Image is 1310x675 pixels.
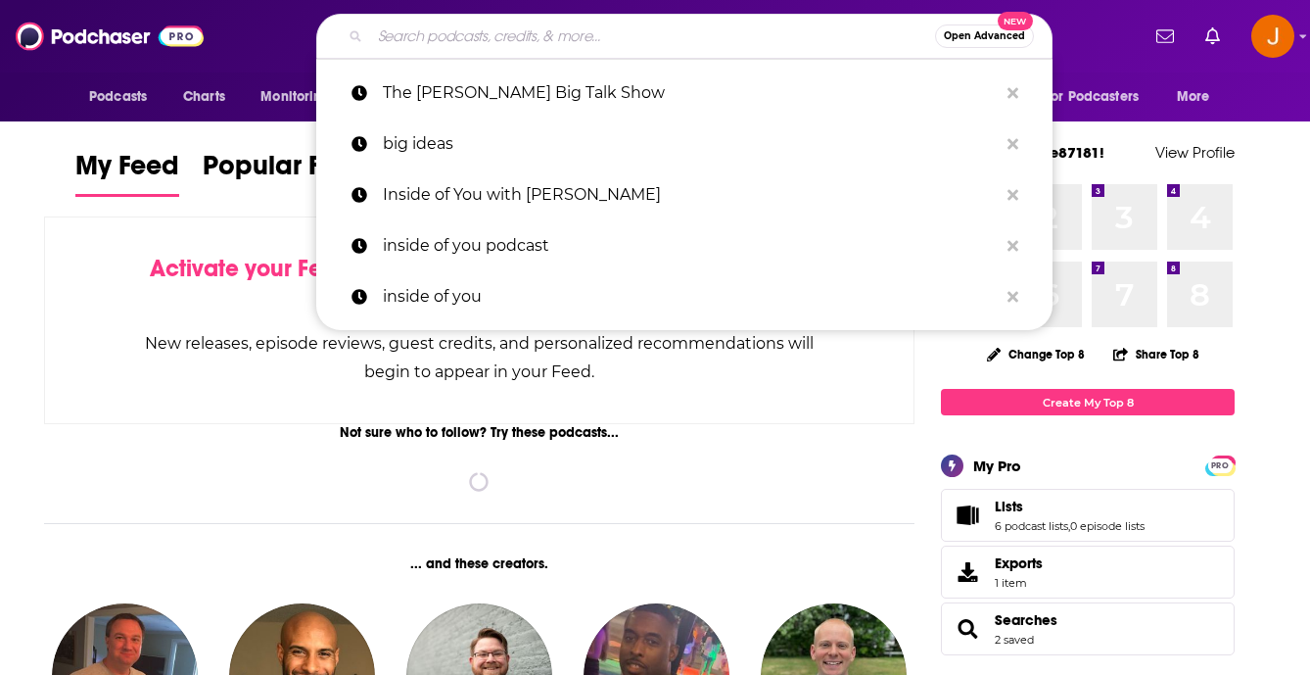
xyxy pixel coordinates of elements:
[316,220,1053,271] a: inside of you podcast
[948,558,987,586] span: Exports
[383,169,998,220] p: Inside of You with Michael Rosenbaum
[973,457,1021,475] div: My Pro
[203,149,369,197] a: Popular Feed
[170,78,237,116] a: Charts
[1032,78,1167,116] button: open menu
[1148,20,1182,53] a: Show notifications dropdown
[1045,83,1139,111] span: For Podcasters
[1112,335,1200,373] button: Share Top 8
[995,611,1057,629] a: Searches
[995,498,1145,515] a: Lists
[383,220,998,271] p: inside of you podcast
[1208,458,1232,473] span: PRO
[998,12,1033,30] span: New
[941,603,1235,655] span: Searches
[383,271,998,322] p: inside of you
[1070,519,1145,533] a: 0 episode lists
[1208,458,1232,472] a: PRO
[995,554,1043,572] span: Exports
[383,68,998,119] p: The Jess Rowe Big Talk Show
[316,68,1053,119] a: The [PERSON_NAME] Big Talk Show
[995,576,1043,590] span: 1 item
[995,519,1068,533] a: 6 podcast lists
[948,615,987,643] a: Searches
[150,254,351,283] span: Activate your Feed
[16,18,204,55] img: Podchaser - Follow, Share and Rate Podcasts
[316,271,1053,322] a: inside of you
[948,502,987,529] a: Lists
[143,329,816,386] div: New releases, episode reviews, guest credits, and personalized recommendations will begin to appe...
[975,342,1097,366] button: Change Top 8
[941,489,1235,542] span: Lists
[944,31,1025,41] span: Open Advanced
[941,546,1235,599] a: Exports
[316,119,1053,169] a: big ideas
[1251,15,1294,58] button: Show profile menu
[995,498,1023,515] span: Lists
[370,21,935,52] input: Search podcasts, credits, & more...
[44,424,914,441] div: Not sure who to follow? Try these podcasts...
[941,389,1235,415] a: Create My Top 8
[75,149,179,194] span: My Feed
[143,255,816,312] div: by following Podcasts, Creators, Lists, and other Users!
[935,24,1034,48] button: Open AdvancedNew
[203,149,369,194] span: Popular Feed
[75,78,172,116] button: open menu
[1197,20,1228,53] a: Show notifications dropdown
[316,14,1053,59] div: Search podcasts, credits, & more...
[1068,519,1070,533] span: ,
[995,633,1034,647] a: 2 saved
[75,149,179,197] a: My Feed
[1251,15,1294,58] img: User Profile
[316,169,1053,220] a: Inside of You with [PERSON_NAME]
[1155,143,1235,162] a: View Profile
[260,83,330,111] span: Monitoring
[89,83,147,111] span: Podcasts
[1163,78,1235,116] button: open menu
[183,83,225,111] span: Charts
[1251,15,1294,58] span: Logged in as justine87181
[44,555,914,572] div: ... and these creators.
[383,119,998,169] p: big ideas
[247,78,355,116] button: open menu
[1177,83,1210,111] span: More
